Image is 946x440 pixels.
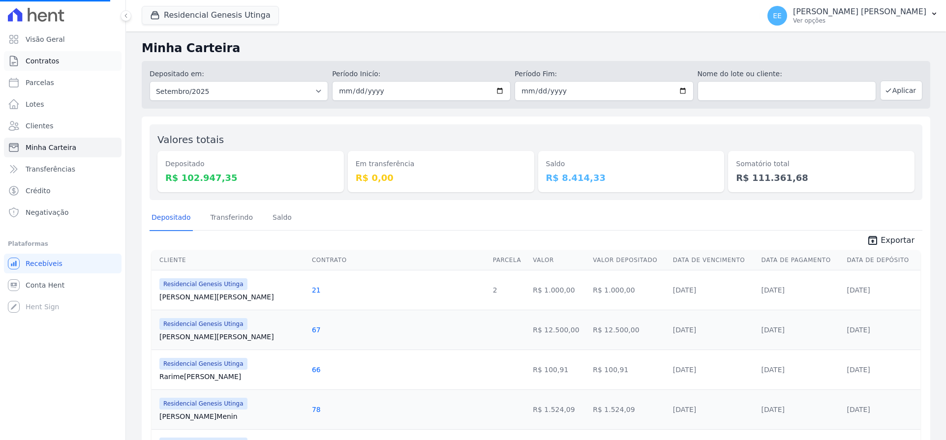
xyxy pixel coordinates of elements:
[165,171,336,184] dd: R$ 102.947,35
[4,94,122,114] a: Lotes
[881,235,915,246] span: Exportar
[529,250,589,270] th: Valor
[159,398,247,410] span: Residencial Genesis Utinga
[736,171,907,184] dd: R$ 111.361,68
[159,318,247,330] span: Residencial Genesis Utinga
[26,164,75,174] span: Transferências
[546,159,717,169] dt: Saldo
[356,171,526,184] dd: R$ 0,00
[847,406,870,413] a: [DATE]
[589,389,669,429] td: R$ 1.524,09
[859,235,922,248] a: unarchive Exportar
[142,39,930,57] h2: Minha Carteira
[847,326,870,334] a: [DATE]
[4,181,122,201] a: Crédito
[159,372,304,381] a: Rarime[PERSON_NAME]
[4,275,122,295] a: Conta Hent
[673,326,696,334] a: [DATE]
[673,406,696,413] a: [DATE]
[529,350,589,389] td: R$ 100,91
[762,286,785,294] a: [DATE]
[589,310,669,350] td: R$ 12.500,00
[589,250,669,270] th: Valor Depositado
[529,389,589,429] td: R$ 1.524,09
[762,406,785,413] a: [DATE]
[356,159,526,169] dt: Em transferência
[26,34,65,44] span: Visão Geral
[529,310,589,350] td: R$ 12.500,00
[515,69,693,79] label: Período Fim:
[4,254,122,273] a: Recebíveis
[736,159,907,169] dt: Somatório total
[159,278,247,290] span: Residencial Genesis Utinga
[312,406,321,413] a: 78
[26,121,53,131] span: Clientes
[493,286,497,294] a: 2
[157,134,224,146] label: Valores totais
[669,250,758,270] th: Data de Vencimento
[26,186,51,196] span: Crédito
[26,280,64,290] span: Conta Hent
[847,286,870,294] a: [DATE]
[271,205,294,231] a: Saldo
[4,116,122,136] a: Clientes
[26,143,76,152] span: Minha Carteira
[152,250,308,270] th: Cliente
[4,73,122,92] a: Parcelas
[209,205,255,231] a: Transferindo
[26,259,62,268] span: Recebíveis
[758,250,843,270] th: Data de Pagamento
[760,2,946,29] button: EE [PERSON_NAME] [PERSON_NAME] Ver opções
[312,326,321,334] a: 67
[159,358,247,370] span: Residencial Genesis Utinga
[489,250,529,270] th: Parcela
[793,7,926,17] p: [PERSON_NAME] [PERSON_NAME]
[159,332,304,342] a: [PERSON_NAME][PERSON_NAME]
[332,69,511,79] label: Período Inicío:
[773,12,782,19] span: EE
[159,292,304,302] a: [PERSON_NAME][PERSON_NAME]
[150,70,204,78] label: Depositado em:
[698,69,876,79] label: Nome do lote ou cliente:
[8,238,118,250] div: Plataformas
[762,326,785,334] a: [DATE]
[847,366,870,374] a: [DATE]
[26,99,44,109] span: Lotes
[880,81,922,100] button: Aplicar
[26,56,59,66] span: Contratos
[4,29,122,49] a: Visão Geral
[159,411,304,421] a: [PERSON_NAME]Menin
[4,138,122,157] a: Minha Carteira
[546,171,717,184] dd: R$ 8.414,33
[312,366,321,374] a: 66
[308,250,489,270] th: Contrato
[589,350,669,389] td: R$ 100,91
[26,78,54,88] span: Parcelas
[673,366,696,374] a: [DATE]
[589,270,669,310] td: R$ 1.000,00
[165,159,336,169] dt: Depositado
[529,270,589,310] td: R$ 1.000,00
[312,286,321,294] a: 21
[4,159,122,179] a: Transferências
[26,207,69,217] span: Negativação
[793,17,926,25] p: Ver opções
[150,205,193,231] a: Depositado
[867,235,879,246] i: unarchive
[4,51,122,71] a: Contratos
[142,6,279,25] button: Residencial Genesis Utinga
[673,286,696,294] a: [DATE]
[4,203,122,222] a: Negativação
[762,366,785,374] a: [DATE]
[843,250,920,270] th: Data de Depósito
